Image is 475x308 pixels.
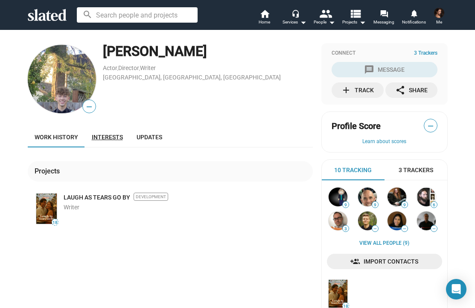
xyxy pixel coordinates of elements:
a: View all People (9) [359,240,409,247]
span: Work history [35,134,78,141]
mat-icon: message [364,65,374,75]
a: Import Contacts [327,254,442,269]
div: Projects [35,167,63,176]
span: 9 [343,202,349,208]
img: Yasmeen Soin [388,211,406,230]
div: Message [364,62,405,77]
input: Search people and projects [77,7,198,23]
button: Track [332,82,384,98]
button: People [309,9,339,27]
a: Messaging [369,9,399,27]
span: 9 [372,202,378,208]
mat-icon: share [395,85,405,95]
mat-icon: arrow_drop_down [298,17,308,27]
span: , [117,66,118,71]
span: Notifications [402,17,426,27]
img: Timothy Harrison [28,45,96,113]
span: 10 Tracking [334,166,372,174]
mat-icon: add [341,85,351,95]
span: Projects [342,17,366,27]
mat-icon: arrow_drop_down [326,17,337,27]
img: Markus Pfeiler [329,211,347,230]
a: Home [250,9,280,27]
a: Updates [130,127,169,147]
span: Writer [64,204,79,211]
button: Learn about scores [332,138,437,145]
a: Actor [103,65,117,71]
img: Mike Hall [388,188,406,206]
button: Services [280,9,309,27]
a: Director [118,65,139,71]
img: Karel Curras [358,188,377,206]
span: — [431,226,437,231]
span: Me [436,17,442,27]
span: , [139,66,140,71]
a: Interests [85,127,130,147]
span: — [424,120,437,132]
img: Ivan Lenev [417,211,436,230]
mat-icon: view_list [349,7,361,20]
span: Updates [137,134,162,141]
span: 3 Trackers [399,166,433,174]
a: Writer [140,65,156,71]
div: Open Intercom Messenger [446,279,466,299]
button: Eva EmmerMe [429,6,449,28]
span: 18 [52,220,58,225]
a: Work history [28,127,85,147]
div: Services [283,17,306,27]
span: 6 [431,202,437,208]
span: 3 Trackers [414,50,437,57]
mat-icon: headset_mic [291,9,299,17]
span: Messaging [373,17,394,27]
img: LAUGH AS TEARS GO BY [329,280,347,308]
span: 9 [402,202,408,208]
mat-icon: people [319,7,331,20]
div: [PERSON_NAME] [103,42,313,61]
div: People [314,17,335,27]
span: 3 [343,226,349,232]
a: Notifications [399,9,429,27]
mat-icon: notifications [410,9,418,17]
a: [GEOGRAPHIC_DATA], [GEOGRAPHIC_DATA], [GEOGRAPHIC_DATA] [103,74,281,81]
span: Import Contacts [334,254,435,269]
img: Matt Chassin [329,188,347,206]
span: Development [134,193,168,201]
span: Interests [92,134,123,141]
span: Profile Score [332,120,381,132]
button: Share [385,82,437,98]
img: Braden Anderson [417,188,436,206]
mat-icon: arrow_drop_down [357,17,367,27]
span: Home [259,17,270,27]
button: Message [332,62,437,77]
div: Track [341,82,374,98]
span: — [402,226,408,231]
mat-icon: forum [380,9,388,18]
img: Alexander Zvonov [358,211,377,230]
span: — [372,226,378,231]
img: Eva Emmer [434,8,444,18]
div: Connect [332,50,437,57]
img: Poster: LAUGH AS TEARS GO BY [36,194,57,224]
span: — [83,101,96,112]
div: Share [395,82,428,98]
mat-icon: home [259,9,270,19]
button: Projects [339,9,369,27]
a: LAUGH AS TEARS GO BY [64,194,130,202]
